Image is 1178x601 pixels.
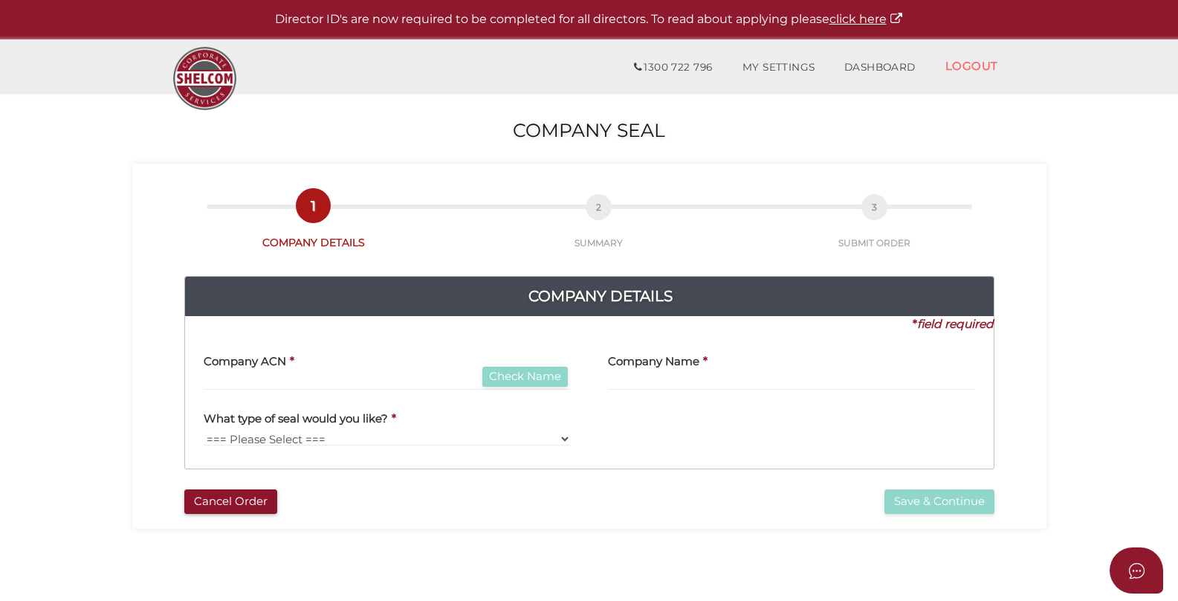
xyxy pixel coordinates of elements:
button: Open asap [1110,547,1163,594]
button: Check Name [482,367,568,387]
h4: Company Details [196,284,1005,308]
span: 3 [861,194,887,220]
span: 2 [586,194,612,220]
a: 3SUBMIT ORDER [740,210,1009,249]
img: Logo [166,39,244,118]
a: MY SETTINGS [728,53,830,83]
a: click here [829,12,904,26]
h4: Company Name [608,356,699,368]
a: 1300 722 796 [619,53,727,83]
h4: Company ACN [204,356,286,368]
h4: What type of seal would you like? [204,413,388,425]
p: Director ID's are now required to be completed for all directors. To read about applying please [37,11,1141,28]
a: 2SUMMARY [458,210,740,249]
button: Save & Continue [884,489,994,514]
a: LOGOUT [931,51,1013,81]
a: 1COMPANY DETAILS [169,209,458,250]
span: 1 [300,193,326,219]
i: field required [917,317,994,331]
a: DASHBOARD [829,53,931,83]
button: Cancel Order [184,489,277,514]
